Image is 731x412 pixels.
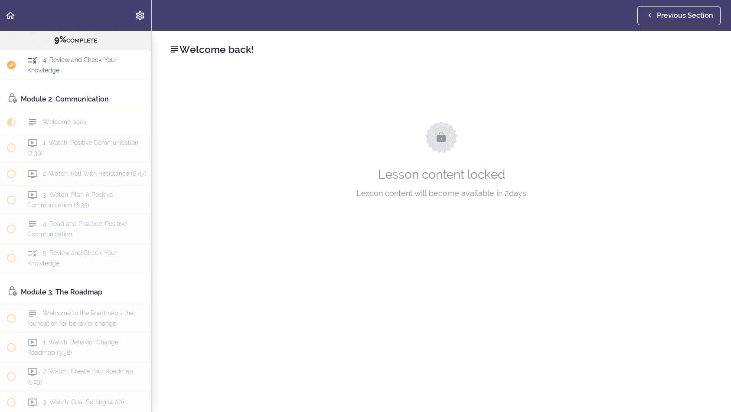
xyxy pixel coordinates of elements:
[27,249,117,266] span: 5. Review and Check: Your Knowledge
[27,220,127,237] span: 4. Read and Practice: Positive Communication
[221,187,662,200] div: Lesson content will become available in
[505,189,509,198] span: 2
[135,10,145,21] svg: Settings Menu
[5,10,16,21] svg: Back to course curriculum
[27,191,113,208] span: 3. Watch: Plan A Positive Communication (6:35)
[637,6,721,25] a: Previous Section
[43,399,124,405] span: 3. Watch: Goal Setting (4:00)
[27,310,134,327] span: Welcome to the Roadmap - the foundation for behavior change.
[27,368,133,385] span: 2. Watch: Create Your Roadmap (5:23)
[503,189,526,198] span: days
[27,139,138,156] span: 1. Watch: Positive Communication (7:39)
[27,339,118,356] span: 1. Watch: Behavior Change Roadmap (3:58)
[169,42,714,57] h2: Welcome back!
[27,56,117,73] span: 4. Review and Check: Your Knowledge
[54,34,66,45] span: 9%
[43,118,88,125] span: Welcome back!
[657,10,713,21] span: Previous Section
[11,34,140,46] div: COMPLETE
[43,170,147,177] span: 2. Watch: Roll With Resistance (6:47)
[177,78,705,243] div: Lesson content locked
